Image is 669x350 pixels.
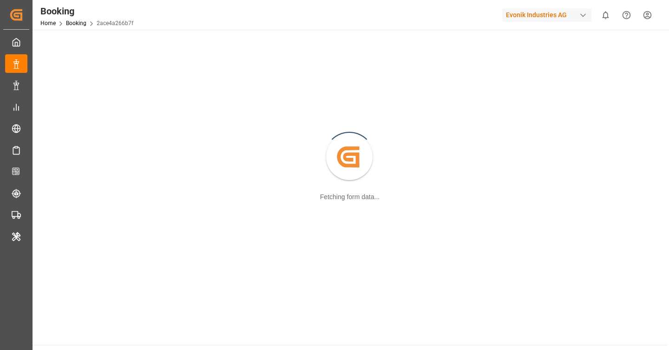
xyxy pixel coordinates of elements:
div: Booking [40,4,133,18]
a: Home [40,20,56,26]
a: Booking [66,20,86,26]
button: Help Center [616,5,637,26]
div: Evonik Industries AG [502,8,591,22]
button: show 0 new notifications [595,5,616,26]
button: Evonik Industries AG [502,6,595,24]
div: Fetching form data... [320,192,380,202]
